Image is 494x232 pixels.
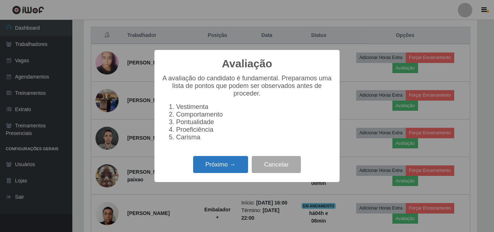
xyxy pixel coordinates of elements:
p: A avaliação do candidato é fundamental. Preparamos uma lista de pontos que podem ser observados a... [162,75,332,97]
li: Carisma [176,134,332,141]
li: Vestimenta [176,103,332,111]
h2: Avaliação [222,57,272,70]
li: Pontualidade [176,118,332,126]
li: Proeficiência [176,126,332,134]
button: Próximo → [193,156,248,173]
button: Cancelar [252,156,301,173]
li: Comportamento [176,111,332,118]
